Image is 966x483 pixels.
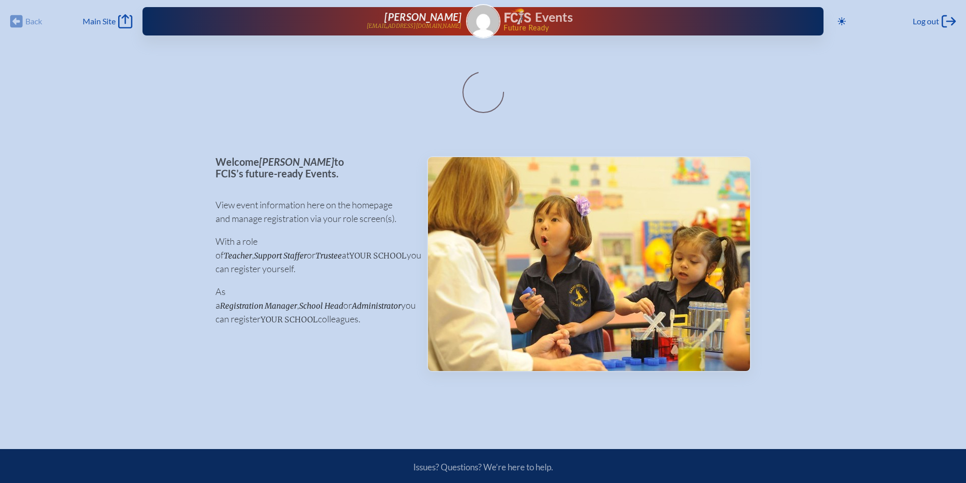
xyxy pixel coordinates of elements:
[505,8,792,31] div: FCIS Events — Future ready
[254,251,307,261] span: Support Staffer
[224,251,252,261] span: Teacher
[220,301,297,311] span: Registration Manager
[467,5,499,38] img: Gravatar
[367,23,462,29] p: [EMAIL_ADDRESS][DOMAIN_NAME]
[83,14,132,28] a: Main Site
[216,235,411,276] p: With a role of , or at you can register yourself.
[299,301,343,311] span: School Head
[83,16,116,26] span: Main Site
[175,11,462,31] a: [PERSON_NAME][EMAIL_ADDRESS][DOMAIN_NAME]
[466,4,500,39] a: Gravatar
[216,156,411,179] p: Welcome to FCIS’s future-ready Events.
[259,156,334,168] span: [PERSON_NAME]
[216,198,411,226] p: View event information here on the homepage and manage registration via your role screen(s).
[504,24,791,31] span: Future Ready
[305,462,662,472] p: Issues? Questions? We’re here to help.
[261,315,318,324] span: your school
[913,16,939,26] span: Log out
[315,251,342,261] span: Trustee
[384,11,461,23] span: [PERSON_NAME]
[352,301,401,311] span: Administrator
[216,285,411,326] p: As a , or you can register colleagues.
[428,157,750,371] img: Events
[349,251,407,261] span: your school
